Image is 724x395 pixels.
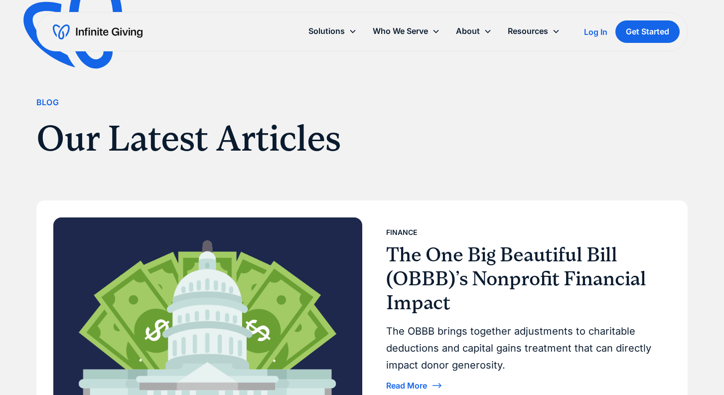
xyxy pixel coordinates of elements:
[507,24,548,38] div: Resources
[300,20,364,42] div: Solutions
[36,117,547,160] h1: Our Latest Articles
[364,20,447,42] div: Who We Serve
[386,243,663,315] h3: The One Big Beautiful Bill (OBBB)’s Nonprofit Financial Impact
[308,24,344,38] div: Solutions
[53,24,143,40] a: home
[499,20,568,42] div: Resources
[583,28,607,36] div: Log In
[36,96,59,109] div: Blog
[583,26,607,38] a: Log In
[386,226,417,238] div: Finance
[372,24,428,38] div: Who We Serve
[447,20,499,42] div: About
[615,20,679,43] a: Get Started
[455,24,479,38] div: About
[386,323,663,374] div: The OBBB brings together adjustments to charitable deductions and capital gains treatment that ca...
[386,382,427,390] div: Read More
